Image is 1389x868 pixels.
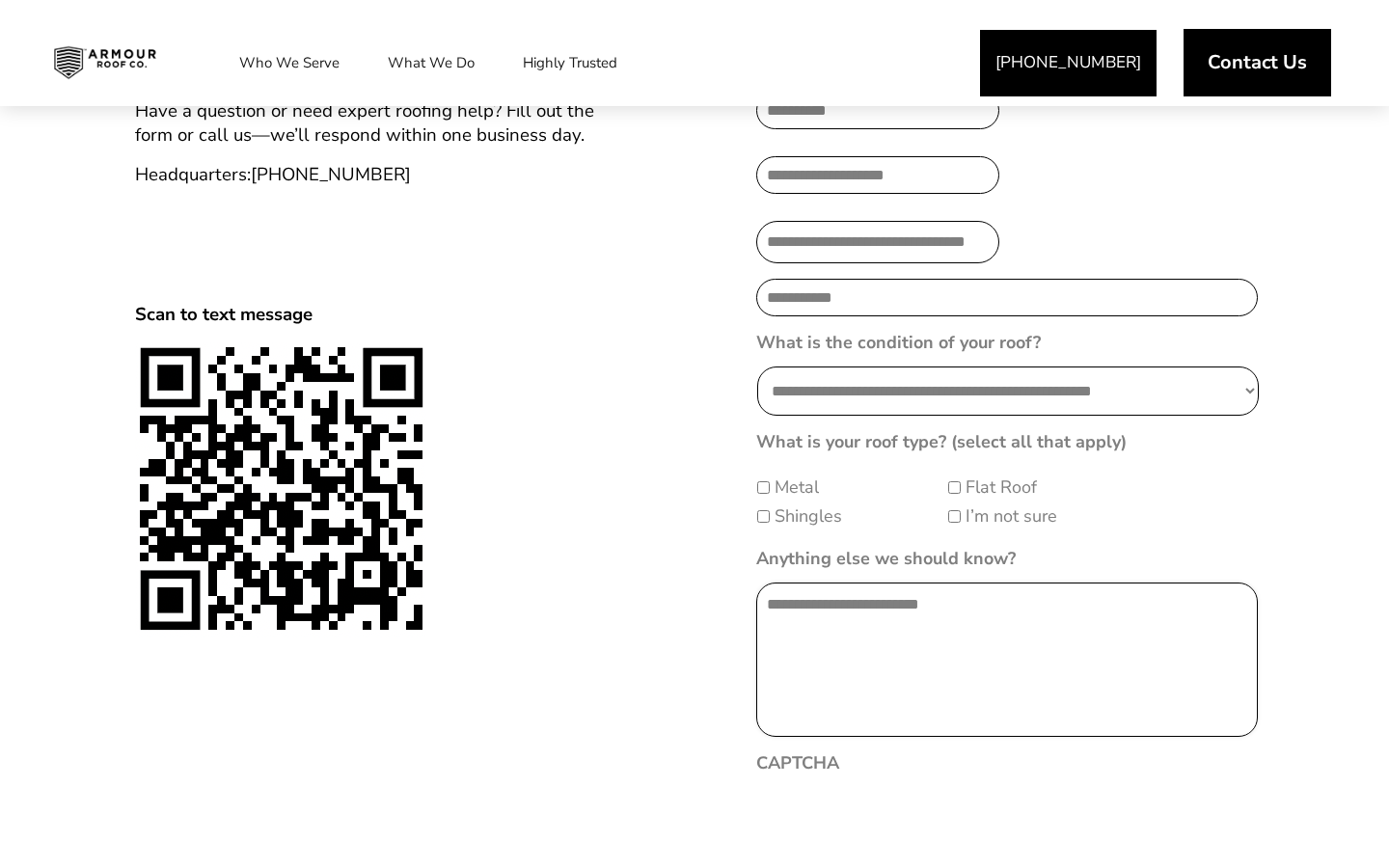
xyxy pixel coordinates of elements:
[966,475,1037,501] label: Flat Roof
[220,39,359,87] a: Who We Serve
[756,431,1127,453] label: What is your roof type? (select all that apply)
[135,98,594,148] span: Have a question or need expert roofing help? Fill out the form or call us—we’ll respond within on...
[966,503,1057,529] label: I’m not sure
[775,503,842,529] label: Shingles
[980,30,1157,96] a: [PHONE_NUMBER]
[251,162,411,187] a: [PHONE_NUMBER]
[756,752,839,774] label: CAPTCHA
[39,39,172,87] img: Industrial and Commercial Roofing Company | Armour Roof Co.
[368,39,494,87] a: What We Do
[775,475,819,501] label: Metal
[135,302,313,327] span: Scan to text message
[135,162,411,187] span: Headquarters:
[504,39,637,87] a: Highly Trusted
[1208,53,1307,72] span: Contact Us
[756,548,1016,570] label: Anything else we should know?
[756,332,1041,354] label: What is the condition of your roof?
[756,787,1049,862] iframe: reCAPTCHA
[1184,29,1331,96] a: Contact Us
